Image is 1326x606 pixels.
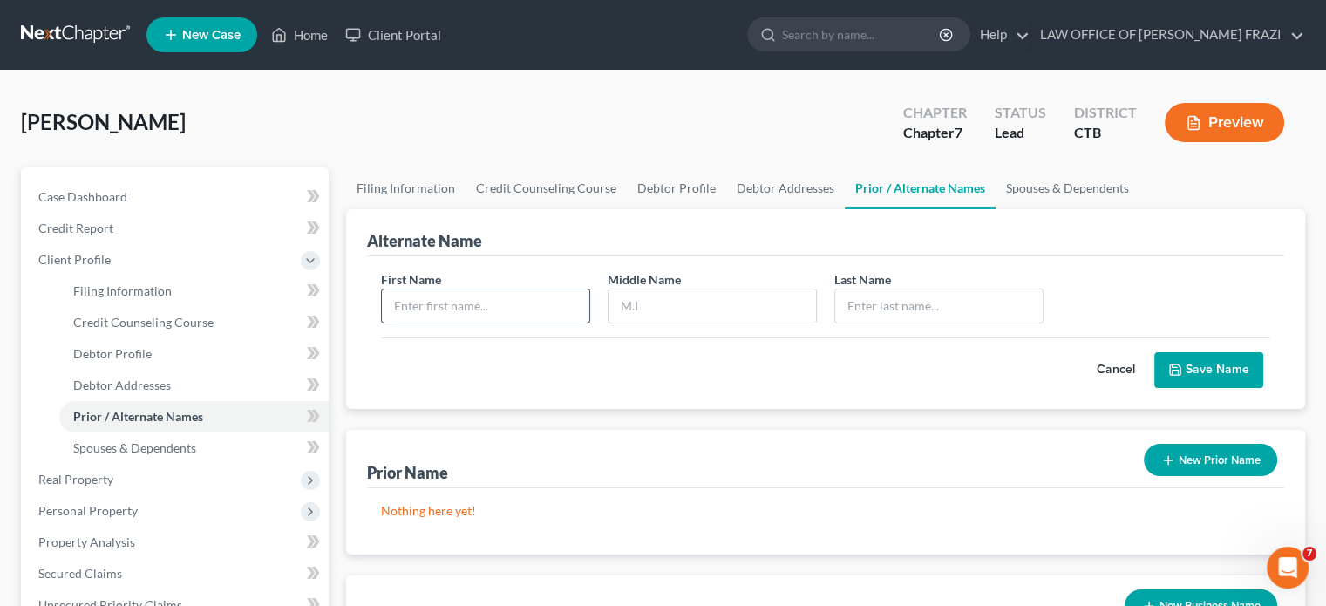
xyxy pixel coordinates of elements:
label: Middle Name [608,270,681,289]
a: Filing Information [59,276,329,307]
a: Filing Information [346,167,466,209]
iframe: Intercom live chat [1267,547,1309,589]
span: Case Dashboard [38,189,127,204]
div: Alternate Name [367,230,482,251]
span: Spouses & Dependents [73,440,196,455]
a: Home [262,19,337,51]
div: Lead [995,123,1046,143]
a: Debtor Profile [627,167,726,209]
a: Credit Counseling Course [59,307,329,338]
span: Credit Report [38,221,113,235]
input: M.I [609,289,816,323]
label: First Name [381,270,441,289]
span: Debtor Addresses [73,378,171,392]
a: Debtor Profile [59,338,329,370]
a: Spouses & Dependents [59,432,329,464]
span: Client Profile [38,252,111,267]
button: New Prior Name [1144,444,1277,476]
span: Personal Property [38,503,138,518]
span: Filing Information [73,283,172,298]
div: CTB [1074,123,1137,143]
a: Secured Claims [24,558,329,589]
a: Case Dashboard [24,181,329,213]
div: Chapter [903,123,967,143]
input: Enter first name... [382,289,589,323]
input: Search by name... [782,18,942,51]
span: Debtor Profile [73,346,152,361]
a: Credit Counseling Course [466,167,627,209]
span: Prior / Alternate Names [73,409,203,424]
span: Real Property [38,472,113,487]
button: Cancel [1078,353,1154,388]
a: Help [971,19,1030,51]
span: Last Name [834,272,891,287]
a: Prior / Alternate Names [845,167,996,209]
button: Save Name [1154,352,1263,389]
span: New Case [182,29,241,42]
a: Spouses & Dependents [996,167,1139,209]
a: Debtor Addresses [726,167,845,209]
button: Preview [1165,103,1284,142]
a: Client Portal [337,19,450,51]
a: LAW OFFICE OF [PERSON_NAME] FRAZI [1031,19,1304,51]
input: Enter last name... [835,289,1043,323]
div: Prior Name [367,462,448,483]
div: Status [995,103,1046,123]
span: 7 [1302,547,1316,561]
a: Prior / Alternate Names [59,401,329,432]
span: [PERSON_NAME] [21,109,186,134]
p: Nothing here yet! [381,502,1270,520]
span: 7 [955,124,962,140]
span: Secured Claims [38,566,122,581]
span: Property Analysis [38,535,135,549]
span: Credit Counseling Course [73,315,214,330]
a: Debtor Addresses [59,370,329,401]
div: Chapter [903,103,967,123]
div: District [1074,103,1137,123]
a: Credit Report [24,213,329,244]
a: Property Analysis [24,527,329,558]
